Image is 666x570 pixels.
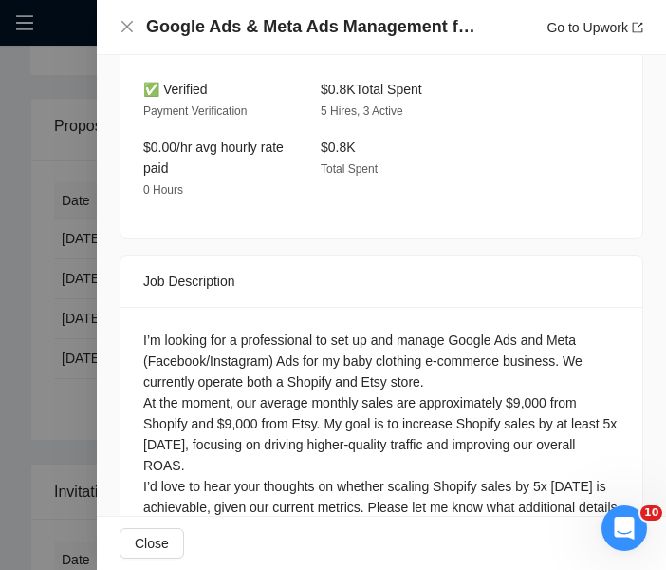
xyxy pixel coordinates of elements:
[120,19,135,34] span: close
[321,82,422,97] span: $0.8K Total Spent
[135,533,169,554] span: Close
[143,256,620,307] div: Job Description
[120,19,135,35] button: Close
[120,528,184,559] button: Close
[146,15,478,39] h4: Google Ads & Meta Ads Management for Baby Clothing E-Commerce
[321,162,378,176] span: Total Spent
[143,82,208,97] span: ✅ Verified
[143,183,183,197] span: 0 Hours
[546,20,643,35] a: Go to Upworkexport
[321,140,356,155] span: $0.8K
[640,505,662,521] span: 10
[143,140,284,176] span: $0.00/hr avg hourly rate paid
[143,104,247,118] span: Payment Verification
[143,47,147,60] span: -
[632,22,643,33] span: export
[321,104,403,118] span: 5 Hires, 3 Active
[601,505,647,551] iframe: Intercom live chat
